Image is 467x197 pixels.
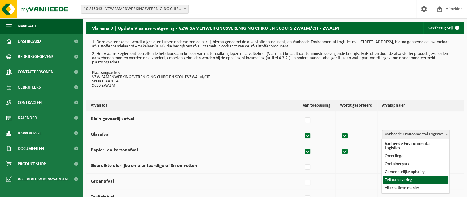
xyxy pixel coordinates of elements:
span: Bedrijfsgegevens [18,49,54,64]
li: Gemeentelijke ophaling [383,168,448,176]
th: Afvalophaler [377,100,464,111]
p: VZW SAMENWERKINGSVERENIGING CHIRO EN SCOUTS ZWALM/CJT SPORTLAAN 1A 9630 ZWALM [92,71,458,88]
span: 10-815043 - VZW SAMENWERKINGSVERENIGING CHIRO EN SCOUTS ZWALM - ZWALM [81,5,188,13]
span: Contactpersonen [18,64,53,80]
strong: Plaatsingsadres: [92,70,122,75]
label: Papier- en kartonafval [91,148,138,153]
span: Kalender [18,110,37,126]
label: Gebruikte dierlijke en plantaardige oliën en vetten [91,163,197,168]
span: Acceptatievoorwaarden [18,172,68,187]
li: Vanheede Environmental Logistics [383,140,448,152]
li: Alternatieve manier [383,184,448,192]
li: Zelf aanlevering [383,176,448,184]
span: Rapportage [18,126,41,141]
h2: Vlarema 9 | Update Vlaamse wetgeving - VZW SAMENWERKINGSVERENIGING CHIRO EN SCOUTS ZWALM/CJT - ZWALM [86,22,345,34]
span: Gebruikers [18,80,41,95]
th: Afvalstof [86,100,298,111]
th: Van toepassing [298,100,335,111]
label: Glasafval [91,132,110,137]
span: Vanheede Environmental Logistics [382,130,449,139]
span: Product Shop [18,156,46,172]
label: Groenafval [91,179,114,184]
label: Klein gevaarlijk afval [91,116,134,121]
li: Concullega [383,152,448,160]
span: Contracten [18,95,42,110]
p: 2) Het Vlaams Reglement betreffende het duurzaam beheer van materiaalkringlopen en afvalbeheer (V... [92,52,458,65]
p: 1) Deze overeenkomst wordt afgesloten tussen ondervermelde partij, hierna genoemd de afvalstoffen... [92,40,458,49]
span: 10-815043 - VZW SAMENWERKINGSVERENIGING CHIRO EN SCOUTS ZWALM - ZWALM [81,5,189,14]
span: Navigatie [18,18,37,34]
li: Containerpark [383,160,448,168]
a: Geef terug vrij [423,22,463,34]
span: Documenten [18,141,44,156]
th: Wordt gesorteerd [335,100,377,111]
span: Dashboard [18,34,41,49]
